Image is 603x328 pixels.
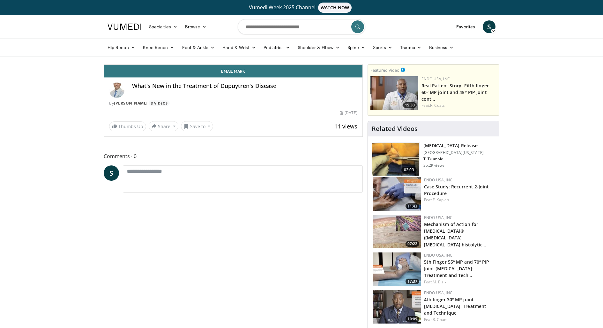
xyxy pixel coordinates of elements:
[369,41,397,54] a: Sports
[423,150,484,155] p: [GEOGRAPHIC_DATA][US_STATE]
[109,121,146,131] a: Thumbs Up
[406,316,419,322] span: 10:09
[109,100,357,106] div: By
[373,252,421,286] img: 9476852b-d586-4d61-9b4a-8c7f020af3d3.150x105_q85_crop-smart_upscale.jpg
[406,279,419,284] span: 17:37
[403,102,417,108] span: 15:30
[334,122,357,130] span: 11 views
[108,24,141,30] img: VuMedi Logo
[396,41,425,54] a: Trauma
[372,143,419,176] img: 38790_0000_3.png.150x105_q85_crop-smart_upscale.jpg
[424,184,489,196] a: Case Study: Recurrent 2-Joint Procedure
[294,41,344,54] a: Shoulder & Elbow
[424,279,494,285] div: Feat.
[139,41,178,54] a: Knee Recon
[318,3,352,13] span: WATCH NOW
[149,100,170,106] a: 3 Videos
[178,41,219,54] a: Foot & Ankle
[424,317,494,323] div: Feat.
[340,110,357,116] div: [DATE]
[452,20,479,33] a: Favorites
[421,83,489,102] a: Real Patient Story: Fifth finger 60° MP joint and 45° PIP joint cont…
[373,215,421,248] img: 4f28c07a-856f-4770-928d-01fbaac11ded.150x105_q85_crop-smart_upscale.jpg
[238,19,365,34] input: Search topics, interventions
[145,20,181,33] a: Specialties
[373,177,421,211] img: 5ba3bb49-dd9f-4125-9852-d42629a0b25e.150x105_q85_crop-smart_upscale.jpg
[401,167,417,173] span: 02:03
[108,3,495,13] a: Vumedi Week 2025 ChannelWATCH NOW
[430,103,445,108] a: R. Coats
[104,165,119,181] a: S
[424,252,453,258] a: Endo USA, Inc.
[373,290,421,324] img: 8065f212-d011-4f4d-b273-cea272d03683.150x105_q85_crop-smart_upscale.jpg
[424,221,487,247] a: Mechanism of Action for [MEDICAL_DATA]® ([MEDICAL_DATA] [MEDICAL_DATA] histolytic…
[421,76,451,82] a: Endo USA, Inc.
[181,20,211,33] a: Browse
[423,163,444,168] p: 35.2K views
[425,41,458,54] a: Business
[433,279,446,285] a: M. Elzik
[373,215,421,248] a: 07:22
[433,317,447,322] a: R. Coats
[372,125,418,133] h4: Related Videos
[421,103,496,108] div: Feat.
[424,259,489,278] a: 5th Finger 55º MP and 70º PIP Joint [MEDICAL_DATA]: Treatment and Tech…
[109,83,124,98] img: Avatar
[149,121,178,131] button: Share
[370,67,399,73] small: Featured Video
[424,215,453,220] a: Endo USA, Inc.
[483,20,495,33] a: S
[424,296,487,316] a: 4th finger 30º MP joint [MEDICAL_DATA]: Treatment and Technique
[373,252,421,286] a: 17:37
[424,177,453,183] a: Endo USA, Inc.
[370,76,418,110] img: 55d69904-dd48-4cb8-9c2d-9fd278397143.150x105_q85_crop-smart_upscale.jpg
[104,152,363,160] span: Comments 0
[372,142,495,176] a: 02:03 [MEDICAL_DATA] Release [GEOGRAPHIC_DATA][US_STATE] T. Trumble 35.2K views
[104,65,362,77] a: Email Mark
[433,197,449,202] a: F. Kaplan
[373,177,421,211] a: 11:43
[132,83,357,90] h4: What's New in the Treatment of Dupuytren's Disease
[181,121,213,131] button: Save to
[260,41,294,54] a: Pediatrics
[406,241,419,247] span: 07:22
[370,76,418,110] a: 15:30
[424,197,494,203] div: Feat.
[423,157,484,162] p: T. Trumble
[423,142,484,149] h3: [MEDICAL_DATA] Release
[424,290,453,295] a: Endo USA, Inc.
[344,41,369,54] a: Spine
[114,100,148,106] a: [PERSON_NAME]
[104,41,139,54] a: Hip Recon
[219,41,260,54] a: Hand & Wrist
[406,203,419,209] span: 11:43
[373,290,421,324] a: 10:09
